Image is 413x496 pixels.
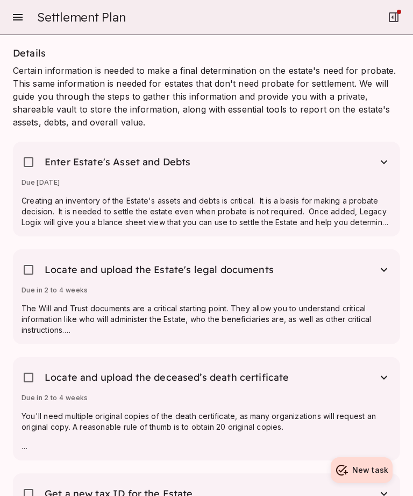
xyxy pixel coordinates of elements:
span: Certain information is needed to make a final determination on the estate's need for probate. Thi... [13,65,396,128]
div: Enter Estate's Asset and DebtsDue [DATE]Creating an inventory of the Estate's assets and debts is... [13,142,400,236]
span: Details [13,47,46,59]
span: New task [352,465,388,474]
p: You'll need multiple original copies of the death certificate, as many organizations will request... [22,411,391,432]
button: New task [331,457,393,483]
span: Enter Estate's Asset and Debts [45,156,191,169]
div: Locate and upload the Estate's legal documentsDue in 2 to 4 weeksThe Will and Trust documents are... [13,249,400,344]
span: Settlement Plan [37,10,125,25]
span: Locate and upload the Estate's legal documents [45,263,274,276]
span: Due [DATE] [22,178,60,186]
div: Locate and upload the deceased’s death certificateDue in 2 to 4 weeksYou'll need multiple origina... [13,357,400,460]
span: Due in 2 to 4 weeks [22,394,88,402]
span: Due in 2 to 4 weeks [22,286,88,294]
p: Creating an inventory of the Estate's assets and debts is critical. It is a basis for making a pr... [22,195,391,228]
p: The Will and Trust documents are a critical starting point. They allow you to understand critical... [22,303,391,336]
span: Locate and upload the deceased’s death certificate [45,371,289,384]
